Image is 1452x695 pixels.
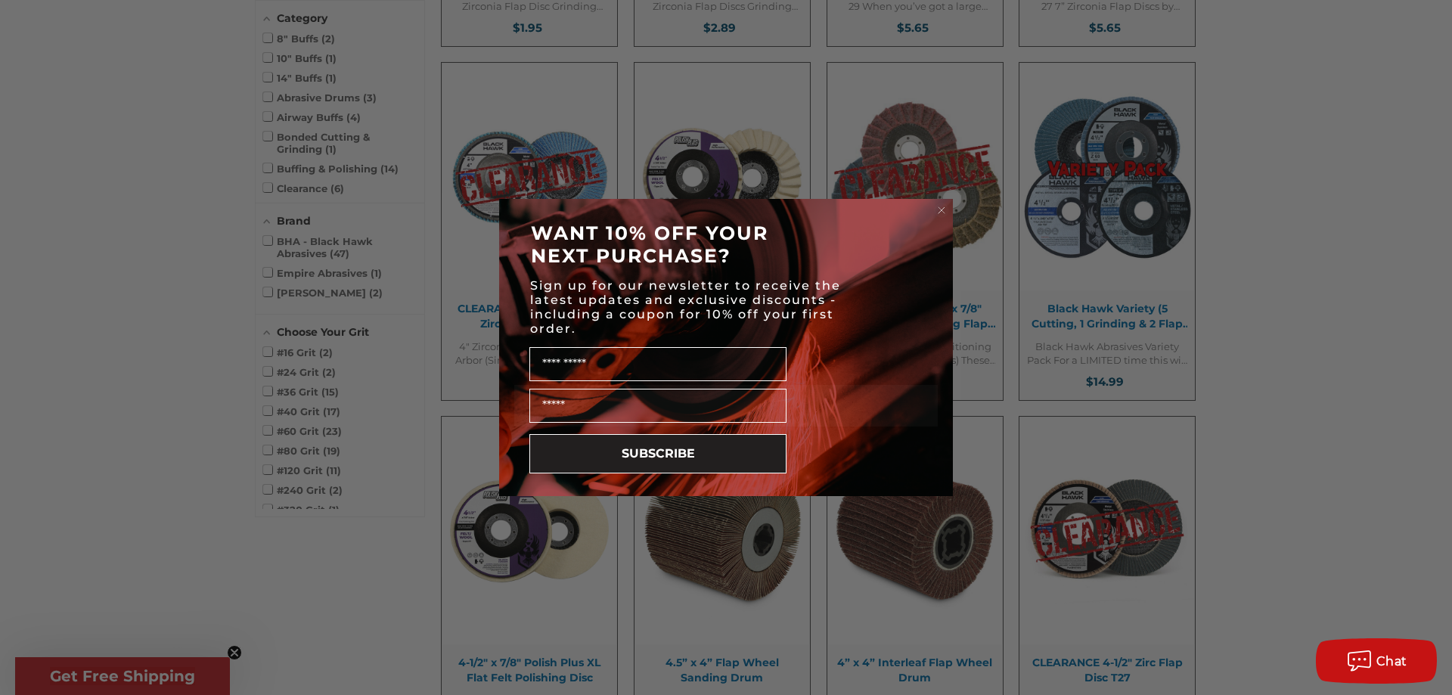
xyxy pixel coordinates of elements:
input: Email [529,389,786,423]
span: WANT 10% OFF YOUR NEXT PURCHASE? [531,222,768,267]
span: Sign up for our newsletter to receive the latest updates and exclusive discounts - including a co... [530,278,841,336]
span: Chat [1376,654,1407,669]
button: SUBSCRIBE [529,434,786,473]
button: Chat [1316,638,1437,684]
button: Close dialog [934,203,949,218]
